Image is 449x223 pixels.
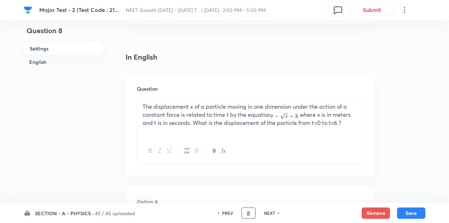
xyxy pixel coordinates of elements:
span: Major Test - 2 (Test Code : 21... [39,6,119,13]
a: Company Logo [24,6,34,14]
h6: Option A [137,198,363,205]
h6: PREV [222,210,233,216]
h6: 45 / 45 uploaded [95,210,135,217]
h6: Settings [24,42,103,55]
button: Submit [349,4,395,16]
h6: NEXT [264,210,275,216]
img: t-\sqrt{x}+3 [271,113,297,119]
img: Company Logo [24,6,32,14]
h6: SECTION - A - PHYSICS · [35,210,94,217]
h6: English [24,55,103,68]
span: NEET Growth [DATE] - [DATE] T... | [DATE] · 2:00 PM - 5:00 PM [126,7,266,13]
h4: In English [126,52,374,62]
h4: Question 8 [24,25,103,42]
h6: Question [137,85,363,92]
p: The displacement x of a particle moving in one dimension under the action of a constant force is ... [142,103,357,127]
button: Save [397,207,425,219]
button: Remove [362,207,390,219]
